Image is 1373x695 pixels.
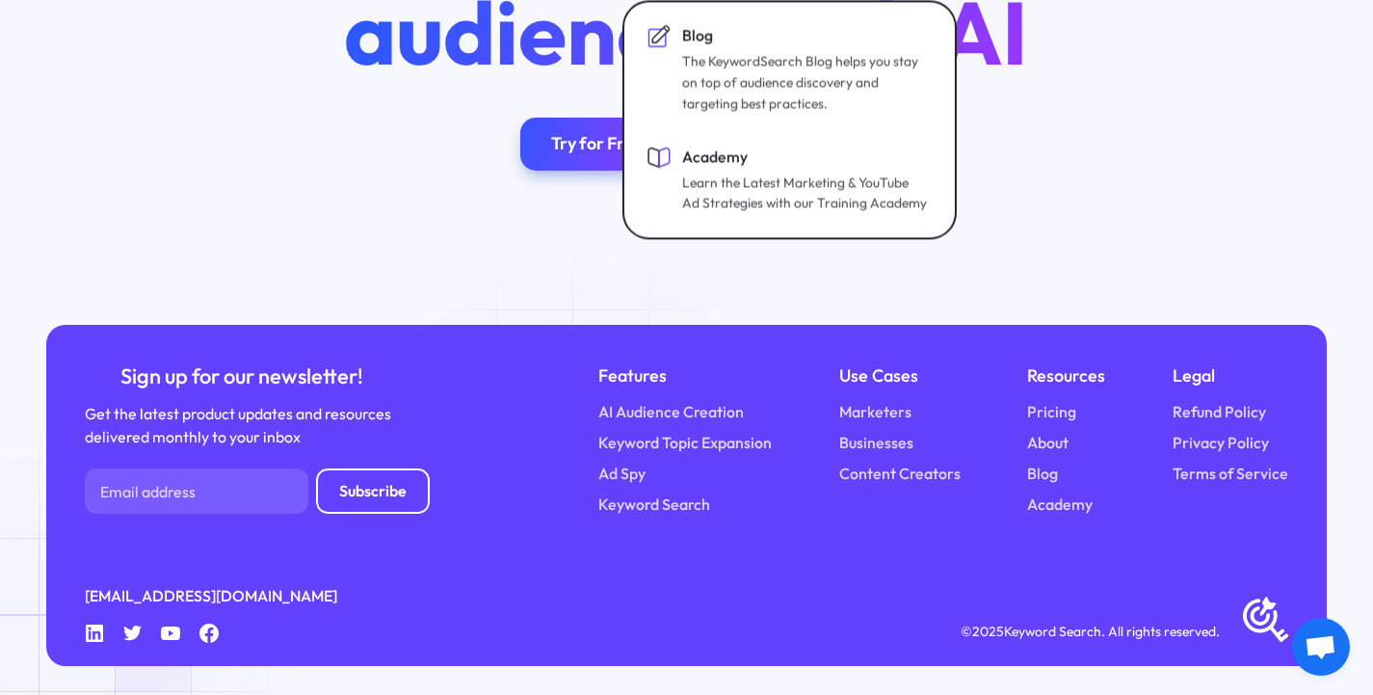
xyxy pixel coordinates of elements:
[85,585,337,608] a: [EMAIL_ADDRESS][DOMAIN_NAME]
[961,622,1220,643] div: © Keyword Search. All rights reserved.
[598,432,772,455] a: Keyword Topic Expansion
[839,362,961,389] div: Use Cases
[1027,362,1105,389] div: Resources
[682,146,928,169] div: Academy
[1292,618,1350,676] div: Open chat
[598,463,646,486] a: Ad Spy
[598,401,744,424] a: AI Audience Creation
[839,432,913,455] a: Businesses
[1027,401,1076,424] a: Pricing
[85,468,430,515] form: Newsletter Form
[85,403,399,449] div: Get the latest product updates and resources delivered monthly to your inbox
[551,133,643,154] div: Try for Free
[1173,362,1288,389] div: Legal
[598,494,710,517] a: Keyword Search
[598,362,772,389] div: Features
[1173,463,1288,486] a: Terms of Service
[520,118,673,172] a: Try for Free
[636,134,942,226] a: AcademyLearn the Latest Marketing & YouTube Ad Strategies with our Training Academy
[636,13,942,126] a: BlogThe KeywordSearch Blog helps you stay on top of audience discovery and targeting best practices.
[972,623,1004,640] span: 2025
[682,52,928,116] div: The KeywordSearch Blog helps you stay on top of audience discovery and targeting best practices.
[316,468,430,515] input: Subscribe
[1027,494,1093,517] a: Academy
[1173,401,1266,424] a: Refund Policy
[682,25,928,48] div: Blog
[85,362,399,391] div: Sign up for our newsletter!
[839,401,911,424] a: Marketers
[839,463,961,486] a: Content Creators
[682,173,928,215] div: Learn the Latest Marketing & YouTube Ad Strategies with our Training Academy
[1027,432,1069,455] a: About
[1027,463,1058,486] a: Blog
[85,468,308,515] input: Email address
[1173,432,1269,455] a: Privacy Policy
